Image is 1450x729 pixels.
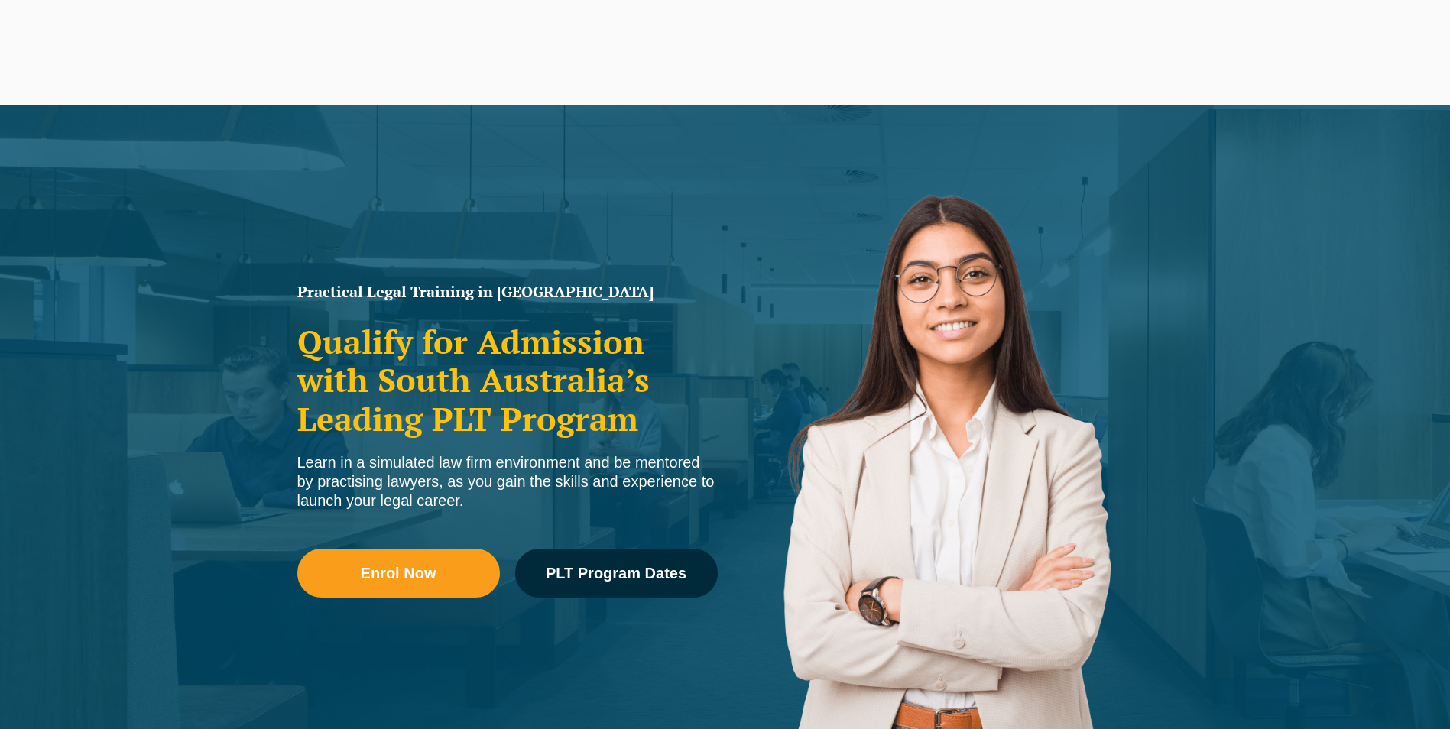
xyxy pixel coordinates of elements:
[297,549,500,598] a: Enrol Now
[297,322,718,438] h2: Qualify for Admission with South Australia’s Leading PLT Program
[297,453,718,510] div: Learn in a simulated law firm environment and be mentored by practising lawyers, as you gain the ...
[515,549,718,598] a: PLT Program Dates
[546,565,686,581] span: PLT Program Dates
[297,284,718,300] h1: Practical Legal Training in [GEOGRAPHIC_DATA]
[361,565,436,581] span: Enrol Now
